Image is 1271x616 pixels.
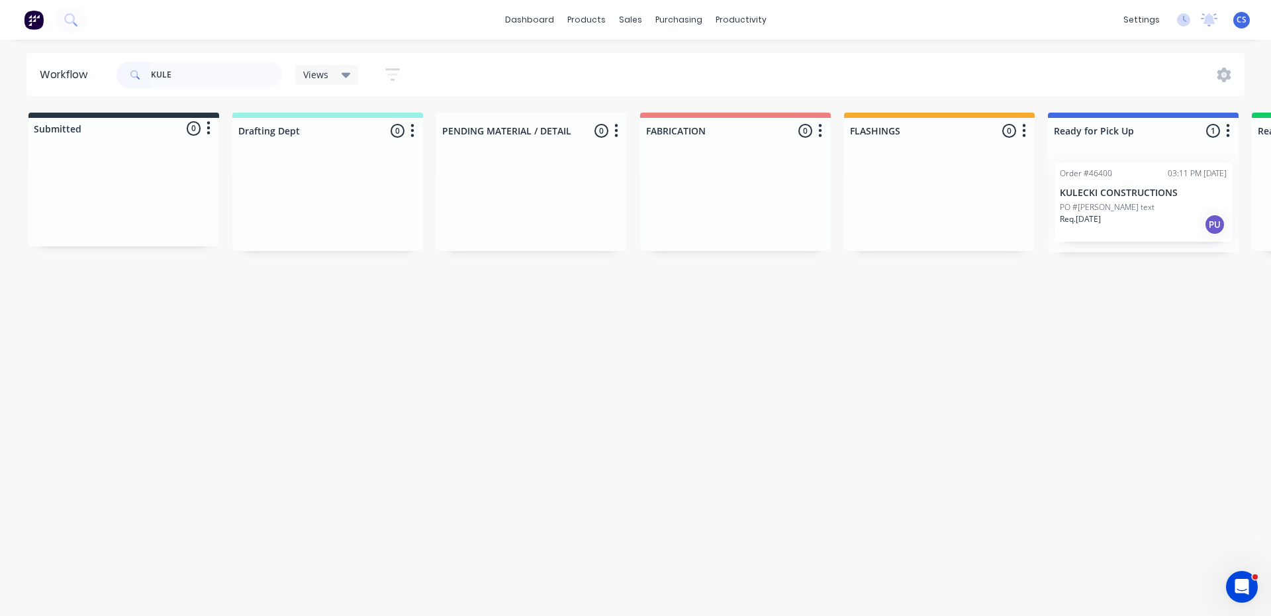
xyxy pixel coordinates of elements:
p: KULECKI CONSTRUCTIONS [1060,187,1227,199]
iframe: Intercom live chat [1226,571,1258,603]
div: productivity [709,10,773,30]
input: Search for orders... [151,62,282,88]
span: CS [1237,14,1247,26]
img: Factory [24,10,44,30]
p: Req. [DATE] [1060,213,1101,225]
div: settings [1117,10,1166,30]
span: Views [303,68,328,81]
div: 03:11 PM [DATE] [1168,168,1227,180]
div: Order #46400 [1060,168,1112,180]
p: PO #[PERSON_NAME] text [1060,201,1154,213]
div: Order #4640003:11 PM [DATE]KULECKI CONSTRUCTIONSPO #[PERSON_NAME] textReq.[DATE]PU [1055,162,1232,242]
div: PU [1204,214,1225,235]
a: dashboard [498,10,561,30]
div: Workflow [40,67,94,83]
div: purchasing [649,10,709,30]
div: products [561,10,612,30]
div: sales [612,10,649,30]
